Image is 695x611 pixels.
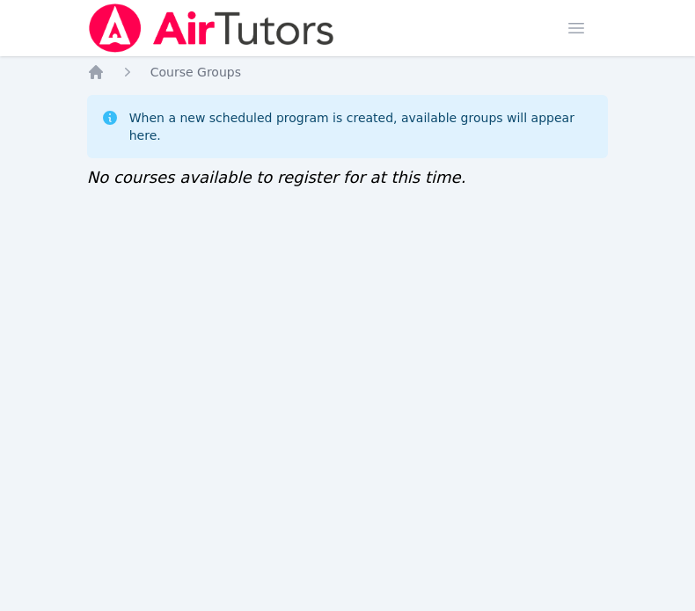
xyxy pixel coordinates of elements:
[150,63,241,81] a: Course Groups
[150,65,241,79] span: Course Groups
[87,63,609,81] nav: Breadcrumb
[87,168,466,186] span: No courses available to register for at this time.
[87,4,336,53] img: Air Tutors
[129,109,595,144] div: When a new scheduled program is created, available groups will appear here.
